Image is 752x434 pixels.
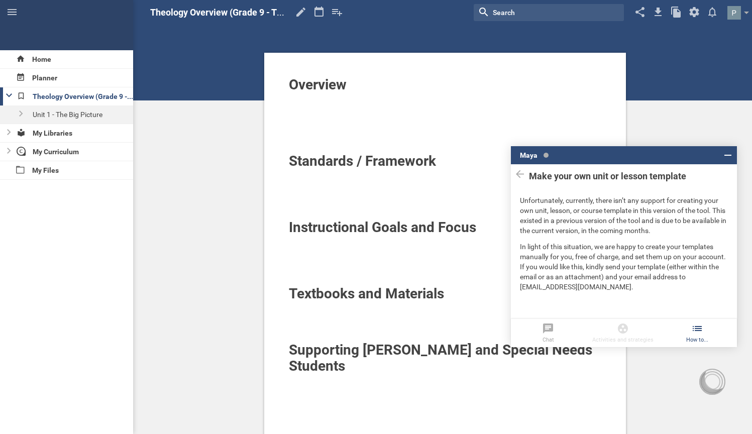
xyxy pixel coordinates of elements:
[150,7,312,18] span: Theology Overview (Grade 9 - Theology)
[289,342,596,374] span: Supporting [PERSON_NAME] and Special Needs Students
[27,105,133,124] div: Unit 1 - The Big Picture
[14,143,134,161] div: My Curriculum
[289,219,476,236] span: Instructional Goals and Focus
[14,124,134,142] div: My Libraries
[14,105,134,124] a: Unit 1 - The Big Picture
[511,164,529,186] div: Go back
[511,146,549,164] div: Maya
[289,285,444,302] span: Textbooks and Materials
[586,319,661,347] li: Activities and strategies
[14,87,134,105] div: Theology Overview (Grade 9 - Theology)
[289,153,436,169] span: Standards / Framework
[660,319,735,347] li: How to...
[511,170,737,182] div: Make your own unit or lesson template
[520,195,728,236] p: Unfortunately, currently, there isn’t any support for creating your own unit, lesson, or course t...
[511,319,586,347] li: Chat
[289,76,347,93] span: Overview
[520,242,728,292] p: In light of this situation, we are happy to create your templates manually for you, free of charg...
[492,6,582,19] input: Search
